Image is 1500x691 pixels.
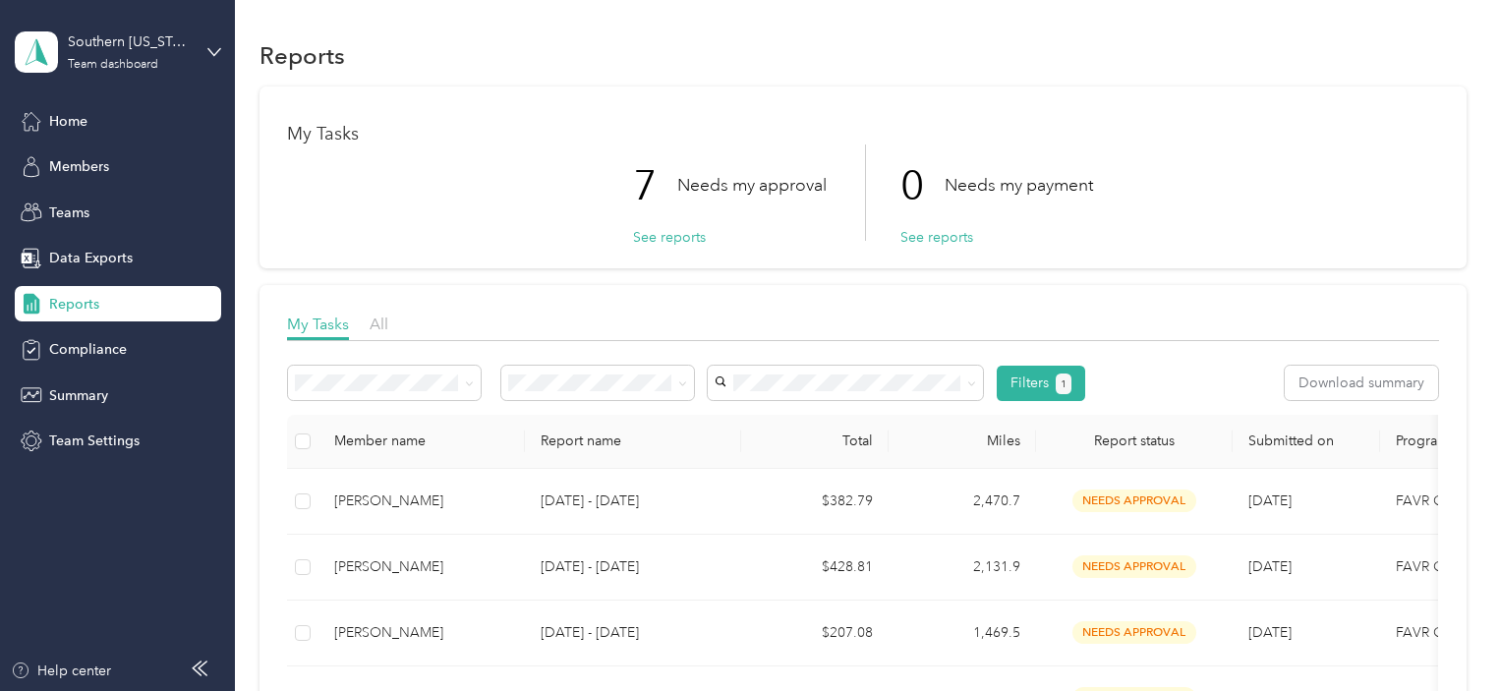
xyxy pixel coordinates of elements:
[541,622,725,644] p: [DATE] - [DATE]
[49,111,87,132] span: Home
[1248,492,1292,509] span: [DATE]
[741,469,889,535] td: $382.79
[334,622,509,644] div: [PERSON_NAME]
[1061,375,1067,393] span: 1
[287,315,349,333] span: My Tasks
[1072,555,1196,578] span: needs approval
[633,144,677,227] p: 7
[334,490,509,512] div: [PERSON_NAME]
[68,59,158,71] div: Team dashboard
[1285,366,1438,400] button: Download summary
[1248,624,1292,641] span: [DATE]
[287,124,1439,144] h1: My Tasks
[889,469,1036,535] td: 2,470.7
[1052,432,1217,449] span: Report status
[633,227,706,248] button: See reports
[68,31,191,52] div: Southern [US_STATE]
[1248,558,1292,575] span: [DATE]
[525,415,741,469] th: Report name
[49,339,127,360] span: Compliance
[904,432,1020,449] div: Miles
[49,294,99,315] span: Reports
[997,366,1086,401] button: Filters1
[741,535,889,601] td: $428.81
[49,385,108,406] span: Summary
[1072,621,1196,644] span: needs approval
[541,556,725,578] p: [DATE] - [DATE]
[1056,374,1072,394] button: 1
[49,431,140,451] span: Team Settings
[741,601,889,666] td: $207.08
[889,601,1036,666] td: 1,469.5
[334,432,509,449] div: Member name
[49,248,133,268] span: Data Exports
[900,144,945,227] p: 0
[757,432,873,449] div: Total
[1072,489,1196,512] span: needs approval
[49,156,109,177] span: Members
[889,535,1036,601] td: 2,131.9
[900,227,973,248] button: See reports
[49,202,89,223] span: Teams
[1390,581,1500,691] iframe: Everlance-gr Chat Button Frame
[260,45,345,66] h1: Reports
[945,173,1093,198] p: Needs my payment
[370,315,388,333] span: All
[1233,415,1380,469] th: Submitted on
[11,661,111,681] button: Help center
[541,490,725,512] p: [DATE] - [DATE]
[334,556,509,578] div: [PERSON_NAME]
[677,173,827,198] p: Needs my approval
[318,415,525,469] th: Member name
